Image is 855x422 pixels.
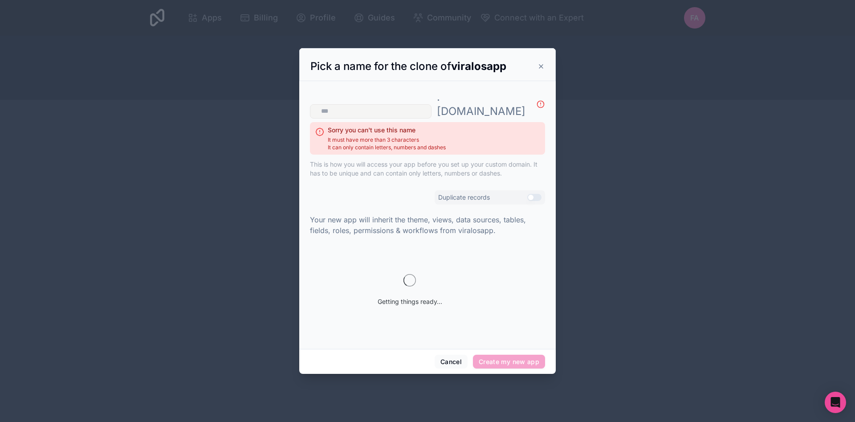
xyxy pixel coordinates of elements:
div: Open Intercom Messenger [825,392,846,413]
p: This is how you will access your app before you set up your custom domain. It has to be unique an... [310,160,545,178]
span: It can only contain letters, numbers and dashes [328,144,446,151]
span: It must have more than 3 characters [328,136,446,143]
h2: Sorry you can't use this name [328,126,446,135]
p: Your new app will inherit the theme, views, data sources, tables, fields, roles, permissions & wo... [310,214,545,236]
label: Duplicate records [438,193,490,202]
button: Cancel [435,355,468,369]
span: Pick a name for the clone of [310,60,506,73]
p: . [DOMAIN_NAME] [437,90,525,119]
span: Getting things ready... [378,297,442,306]
strong: viralosapp [451,60,506,73]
